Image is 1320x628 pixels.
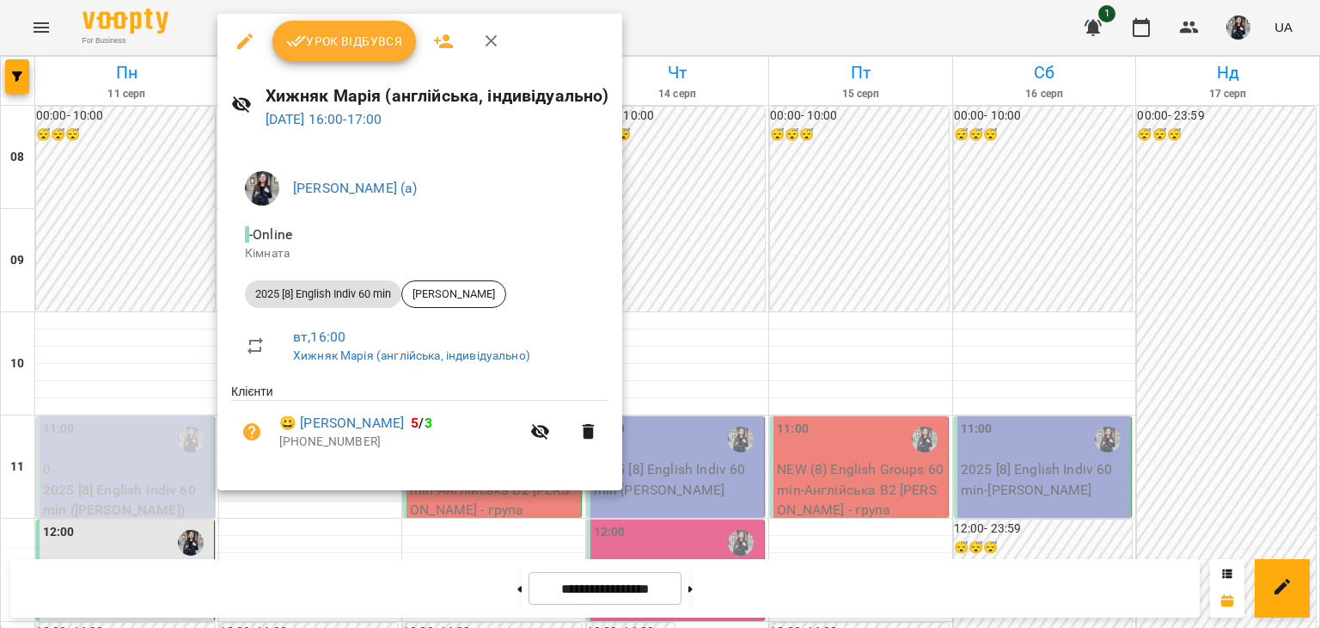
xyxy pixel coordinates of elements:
[293,180,418,196] a: [PERSON_NAME] (а)
[401,280,506,308] div: [PERSON_NAME]
[425,415,432,431] span: 3
[293,329,345,345] a: вт , 16:00
[231,411,272,453] button: Візит ще не сплачено. Додати оплату?
[266,83,609,109] h6: Хижняк Марія (англійська, індивідуально)
[279,434,520,451] p: [PHONE_NUMBER]
[245,245,595,262] p: Кімната
[266,111,382,127] a: [DATE] 16:00-17:00
[402,286,505,302] span: [PERSON_NAME]
[272,21,417,62] button: Урок відбувся
[286,31,403,52] span: Урок відбувся
[293,348,530,362] a: Хижняк Марія (англійська, індивідуально)
[411,415,419,431] span: 5
[245,226,296,243] span: - Online
[279,413,404,434] a: 😀 [PERSON_NAME]
[245,171,279,206] img: 5dc71f453aaa25dcd3a6e3e648fe382a.JPG
[245,286,401,302] span: 2025 [8] English Indiv 60 min
[231,383,608,469] ul: Клієнти
[411,415,431,431] b: /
